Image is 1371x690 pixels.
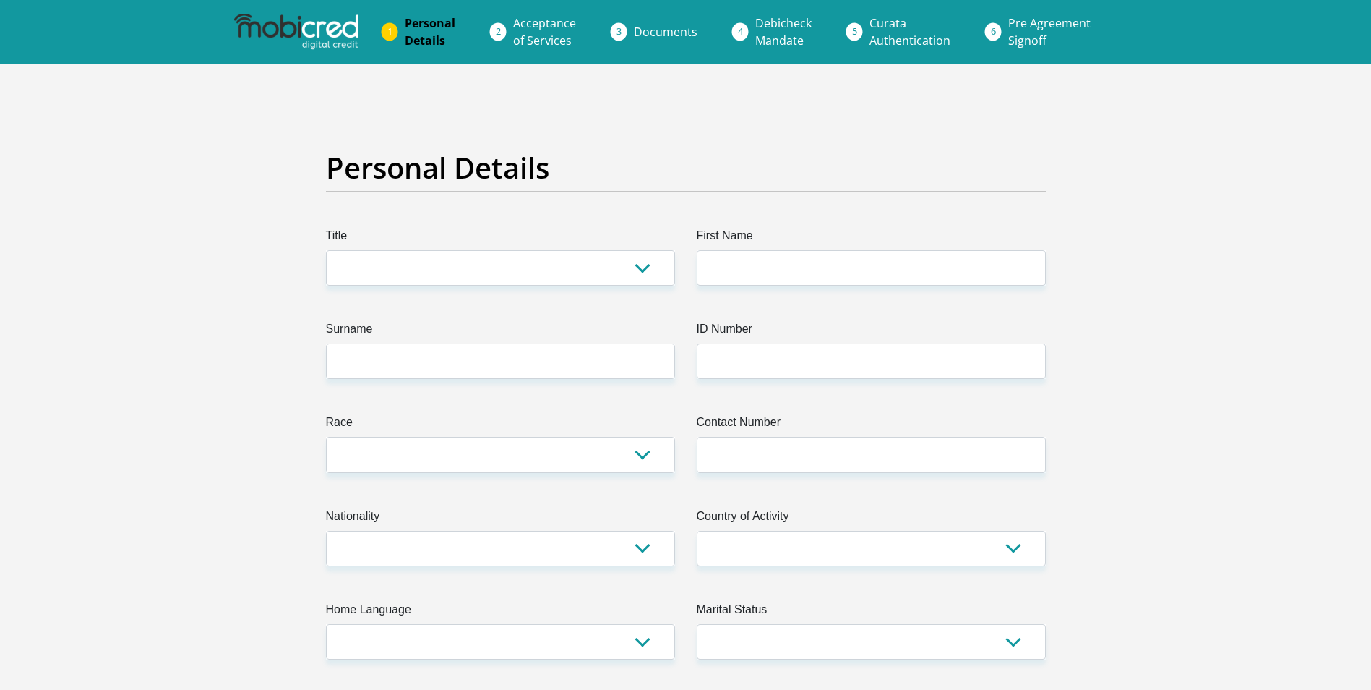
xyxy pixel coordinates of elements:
h2: Personal Details [326,150,1046,185]
input: Contact Number [697,437,1046,472]
a: CurataAuthentication [858,9,962,55]
img: mobicred logo [234,14,358,50]
label: Nationality [326,508,675,531]
span: Documents [634,24,697,40]
label: Contact Number [697,414,1046,437]
label: Race [326,414,675,437]
span: Pre Agreement Signoff [1008,15,1091,48]
label: Marital Status [697,601,1046,624]
label: ID Number [697,320,1046,344]
span: Acceptance of Services [513,15,576,48]
label: Surname [326,320,675,344]
label: First Name [697,227,1046,250]
label: Home Language [326,601,675,624]
input: Surname [326,344,675,379]
label: Title [326,227,675,250]
span: Debicheck Mandate [755,15,812,48]
span: Personal Details [405,15,455,48]
a: PersonalDetails [393,9,467,55]
a: Documents [622,17,709,46]
a: DebicheckMandate [744,9,823,55]
label: Country of Activity [697,508,1046,531]
input: ID Number [697,344,1046,379]
span: Curata Authentication [869,15,950,48]
a: Acceptanceof Services [502,9,588,55]
a: Pre AgreementSignoff [997,9,1102,55]
input: First Name [697,250,1046,286]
